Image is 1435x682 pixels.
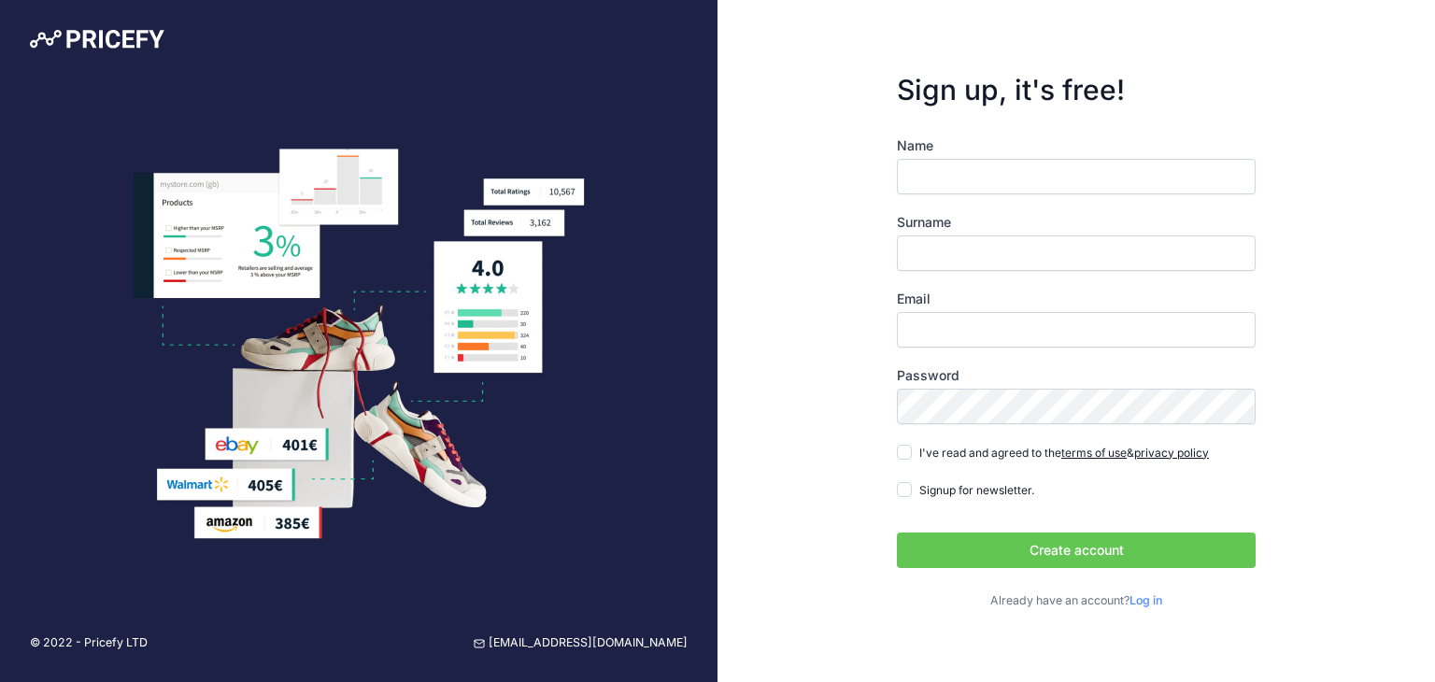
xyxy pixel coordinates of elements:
span: Signup for newsletter. [919,483,1034,497]
p: © 2022 - Pricefy LTD [30,634,148,652]
label: Name [897,136,1256,155]
label: Surname [897,213,1256,232]
button: Create account [897,533,1256,568]
p: Already have an account? [897,592,1256,610]
img: Pricefy [30,30,164,49]
span: I've read and agreed to the & [919,446,1209,460]
a: [EMAIL_ADDRESS][DOMAIN_NAME] [474,634,688,652]
label: Email [897,290,1256,308]
h3: Sign up, it's free! [897,73,1256,107]
a: privacy policy [1134,446,1209,460]
a: Log in [1130,593,1162,607]
a: terms of use [1061,446,1127,460]
label: Password [897,366,1256,385]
